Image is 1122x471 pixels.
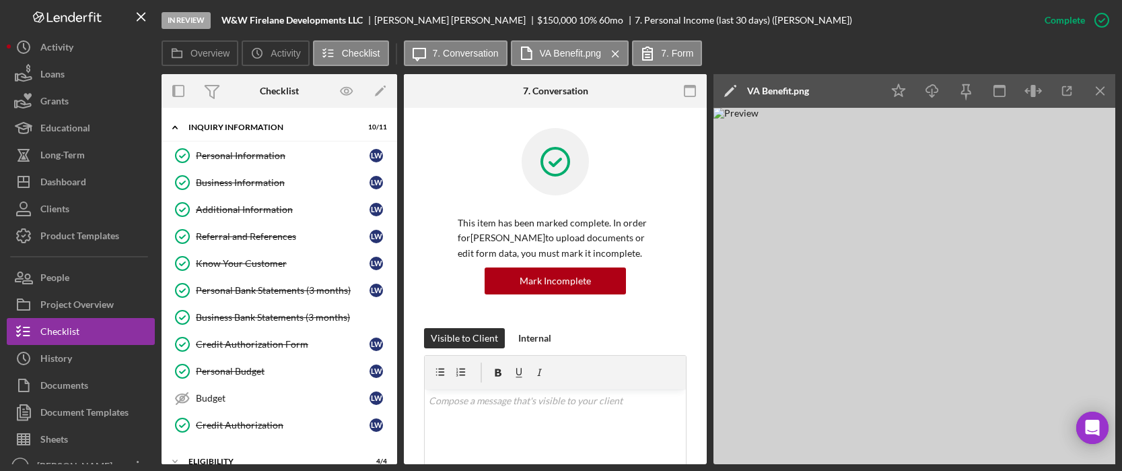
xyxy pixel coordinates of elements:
[40,345,72,375] div: History
[196,177,370,188] div: Business Information
[433,48,499,59] label: 7. Conversation
[7,291,155,318] button: Project Overview
[599,15,623,26] div: 60 mo
[7,426,155,453] button: Sheets
[370,230,383,243] div: L W
[7,372,155,399] button: Documents
[196,204,370,215] div: Additional Information
[518,328,551,348] div: Internal
[40,372,88,402] div: Documents
[7,168,155,195] button: Dashboard
[1076,412,1109,444] div: Open Intercom Messenger
[363,458,387,466] div: 4 / 4
[40,264,69,294] div: People
[196,339,370,350] div: Credit Authorization Form
[168,358,390,385] a: Personal BudgetLW
[196,231,370,242] div: Referral and References
[7,115,155,142] button: Educational
[370,338,383,351] div: L W
[537,14,577,26] span: $150,000
[40,34,73,64] div: Activity
[40,142,85,172] div: Long-Term
[190,48,230,59] label: Overview
[370,149,383,162] div: L W
[40,115,90,145] div: Educational
[168,223,390,250] a: Referral and ReferencesLW
[162,40,238,66] button: Overview
[370,418,383,432] div: L W
[579,15,597,26] div: 10 %
[40,291,114,321] div: Project Overview
[40,426,68,456] div: Sheets
[520,268,591,294] div: Mark Incomplete
[363,123,387,131] div: 10 / 11
[635,15,852,26] div: 7. Personal Income (last 30 days) ([PERSON_NAME])
[523,86,588,96] div: 7. Conversation
[168,169,390,196] a: Business InformationLW
[7,345,155,372] button: History
[7,195,155,222] button: Clients
[7,34,155,61] button: Activity
[40,168,86,199] div: Dashboard
[196,258,370,269] div: Know Your Customer
[661,48,693,59] label: 7. Form
[7,222,155,249] button: Product Templates
[342,48,380,59] label: Checklist
[374,15,537,26] div: [PERSON_NAME] [PERSON_NAME]
[7,318,155,345] button: Checklist
[196,366,370,377] div: Personal Budget
[40,222,119,253] div: Product Templates
[260,86,299,96] div: Checklist
[370,365,383,378] div: L W
[511,40,629,66] button: VA Benefit.png
[7,399,155,426] button: Document Templates
[370,203,383,216] div: L W
[40,61,65,91] div: Loans
[162,12,211,29] div: In Review
[370,257,383,270] div: L W
[1031,7,1115,34] button: Complete
[188,458,353,466] div: ELIGIBILITY
[196,150,370,161] div: Personal Information
[7,142,155,168] button: Long-Term
[404,40,507,66] button: 7. Conversation
[512,328,558,348] button: Internal
[313,40,389,66] button: Checklist
[271,48,300,59] label: Activity
[168,385,390,412] a: BudgetLW
[40,318,79,348] div: Checklist
[7,88,155,115] button: Grants
[458,216,653,261] p: This item has been marked complete. In order for [PERSON_NAME] to upload documents or edit form d...
[168,277,390,304] a: Personal Bank Statements (3 months)LW
[370,391,383,405] div: L W
[7,264,155,291] button: People
[370,284,383,297] div: L W
[242,40,309,66] button: Activity
[168,304,390,331] a: Business Bank Statements (3 months)
[221,15,363,26] b: W&W Firelane Developments LLC
[196,420,370,431] div: Credit Authorization
[485,268,626,294] button: Mark Incomplete
[40,88,69,118] div: Grants
[168,331,390,358] a: Credit Authorization FormLW
[168,196,390,223] a: Additional InformationLW
[40,195,69,226] div: Clients
[168,412,390,439] a: Credit AuthorizationLW
[168,142,390,169] a: Personal InformationLW
[7,61,155,88] button: Loans
[196,393,370,404] div: Budget
[196,312,390,323] div: Business Bank Statements (3 months)
[632,40,702,66] button: 7. Form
